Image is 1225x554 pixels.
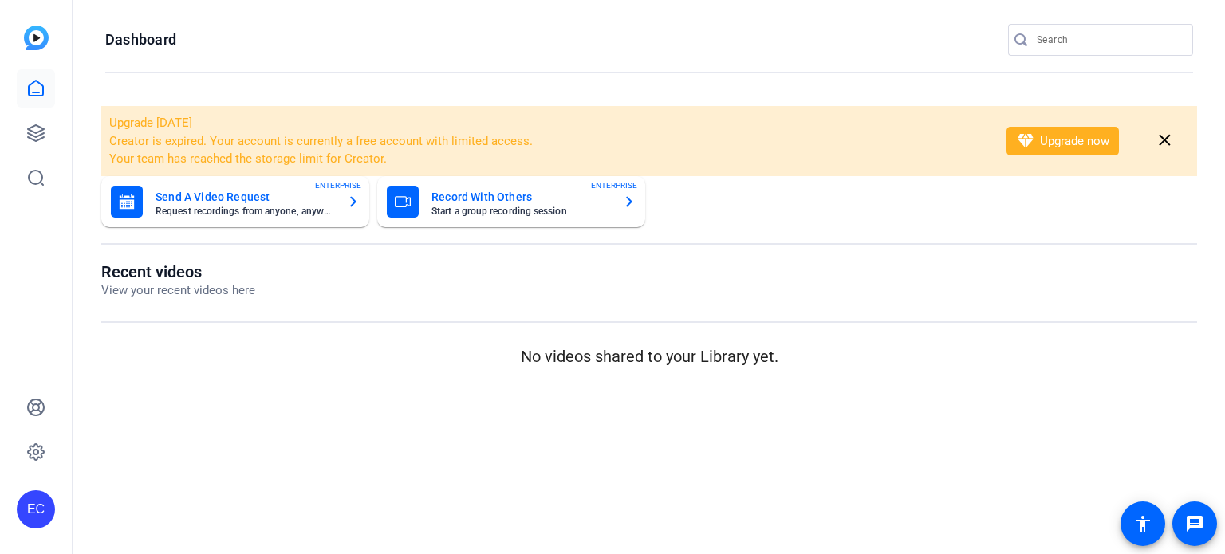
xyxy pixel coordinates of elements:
mat-card-subtitle: Start a group recording session [431,206,610,216]
img: blue-gradient.svg [24,26,49,50]
li: Your team has reached the storage limit for Creator. [109,150,986,168]
h1: Dashboard [105,30,176,49]
span: ENTERPRISE [591,179,637,191]
button: Upgrade now [1006,127,1119,155]
mat-icon: accessibility [1133,514,1152,533]
mat-icon: close [1155,131,1175,151]
div: EC [17,490,55,528]
p: No videos shared to your Library yet. [101,344,1197,368]
mat-icon: message [1185,514,1204,533]
button: Send A Video RequestRequest recordings from anyone, anywhereENTERPRISE [101,176,369,227]
span: ENTERPRISE [315,179,361,191]
mat-card-subtitle: Request recordings from anyone, anywhere [156,206,334,216]
button: Record With OthersStart a group recording sessionENTERPRISE [377,176,645,227]
p: View your recent videos here [101,281,255,300]
li: Creator is expired. Your account is currently a free account with limited access. [109,132,986,151]
h1: Recent videos [101,262,255,281]
mat-icon: diamond [1016,132,1035,151]
input: Search [1037,30,1180,49]
span: Upgrade [DATE] [109,116,192,130]
mat-card-title: Send A Video Request [156,187,334,206]
mat-card-title: Record With Others [431,187,610,206]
